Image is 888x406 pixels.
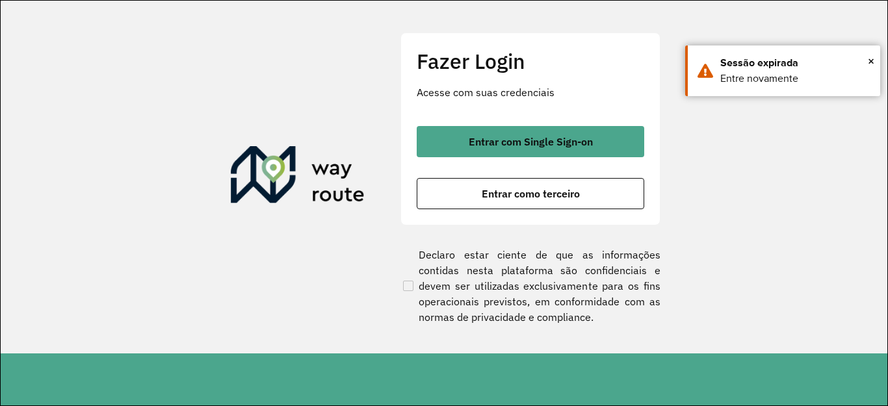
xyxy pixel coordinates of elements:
[720,55,870,71] div: Sessão expirada
[868,51,874,71] button: Close
[400,247,660,325] label: Declaro estar ciente de que as informações contidas nesta plataforma são confidenciais e devem se...
[417,178,644,209] button: button
[417,84,644,100] p: Acesse com suas credenciais
[469,136,593,147] span: Entrar com Single Sign-on
[417,49,644,73] h2: Fazer Login
[417,126,644,157] button: button
[868,51,874,71] span: ×
[231,146,365,209] img: Roteirizador AmbevTech
[720,71,870,86] div: Entre novamente
[482,188,580,199] span: Entrar como terceiro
